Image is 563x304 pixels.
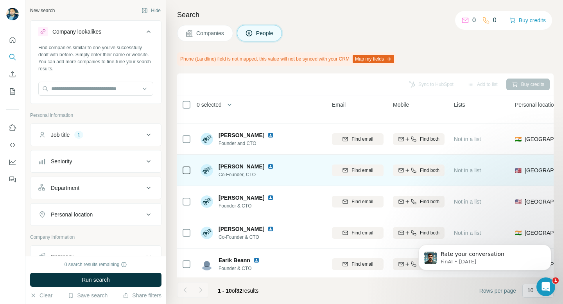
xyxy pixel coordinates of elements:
[509,15,546,26] button: Buy credits
[332,196,384,207] button: Find email
[6,172,19,186] button: Feedback
[6,8,19,20] img: Avatar
[527,286,534,294] p: 10
[237,288,243,294] span: 32
[351,229,373,236] span: Find email
[6,84,19,98] button: My lists
[6,121,19,135] button: Use Surfe on LinkedIn
[82,276,110,284] span: Run search
[201,258,213,270] img: Avatar
[219,234,283,241] span: Co-Founder & CTO
[454,101,465,109] span: Lists
[420,198,439,205] span: Find both
[201,133,213,145] img: Avatar
[353,55,394,63] button: Map my fields
[6,155,19,169] button: Dashboard
[65,261,127,268] div: 0 search results remaining
[351,198,373,205] span: Find email
[38,44,153,72] div: Find companies similar to one you've successfully dealt with before. Simply enter their name or w...
[30,22,161,44] button: Company lookalikes
[219,256,250,264] span: Earik Beann
[219,202,283,209] span: Founder & CTO
[420,136,439,143] span: Find both
[6,50,19,64] button: Search
[332,258,384,270] button: Find email
[493,16,497,25] p: 0
[332,165,384,176] button: Find email
[52,28,101,36] div: Company lookalikes
[515,198,522,206] span: 🇺🇸
[201,195,213,208] img: Avatar
[454,136,481,142] span: Not in a list
[51,253,74,261] div: Company
[30,205,161,224] button: Personal location
[30,234,161,241] p: Company information
[219,163,264,170] span: [PERSON_NAME]
[6,67,19,81] button: Enrich CSV
[51,131,70,139] div: Job title
[68,291,108,299] button: Save search
[196,29,225,37] span: Companies
[393,227,445,239] button: Find both
[30,152,161,171] button: Seniority
[267,195,274,201] img: LinkedIn logo
[201,164,213,177] img: Avatar
[219,265,269,272] span: Founder & CTO
[219,225,264,233] span: [PERSON_NAME]
[30,291,52,299] button: Clear
[253,257,260,263] img: LinkedIn logo
[136,5,166,16] button: Hide
[552,277,559,284] span: 1
[267,163,274,170] img: LinkedIn logo
[74,131,83,138] div: 1
[454,198,481,205] span: Not in a list
[177,52,396,66] div: Phone (Landline) field is not mapped, this value will not be synced with your CRM
[479,287,516,295] span: Rows per page
[30,179,161,197] button: Department
[6,138,19,152] button: Use Surfe API
[515,135,522,143] span: 🇮🇳
[30,7,55,14] div: New search
[332,101,346,109] span: Email
[515,101,557,109] span: Personal location
[393,258,445,270] button: Find both
[407,228,563,283] iframe: Intercom notifications message
[454,167,481,173] span: Not in a list
[393,133,445,145] button: Find both
[393,165,445,176] button: Find both
[6,33,19,47] button: Quick start
[393,101,409,109] span: Mobile
[219,171,283,178] span: Co-Founder, CTO
[219,131,264,139] span: [PERSON_NAME]
[218,288,232,294] span: 1 - 10
[197,101,222,109] span: 0 selected
[30,125,161,144] button: Job title1
[536,277,555,296] iframe: Intercom live chat
[351,136,373,143] span: Find email
[393,196,445,207] button: Find both
[332,227,384,239] button: Find email
[51,211,93,218] div: Personal location
[332,133,384,145] button: Find email
[219,140,283,147] span: Founder and CTO
[30,273,161,287] button: Run search
[201,227,213,239] img: Avatar
[123,291,161,299] button: Share filters
[267,132,274,138] img: LinkedIn logo
[177,9,554,20] h4: Search
[472,16,476,25] p: 0
[218,288,258,294] span: results
[420,167,439,174] span: Find both
[51,184,79,192] div: Department
[267,226,274,232] img: LinkedIn logo
[256,29,274,37] span: People
[232,288,237,294] span: of
[351,167,373,174] span: Find email
[515,166,522,174] span: 🇺🇸
[351,261,373,268] span: Find email
[30,112,161,119] p: Personal information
